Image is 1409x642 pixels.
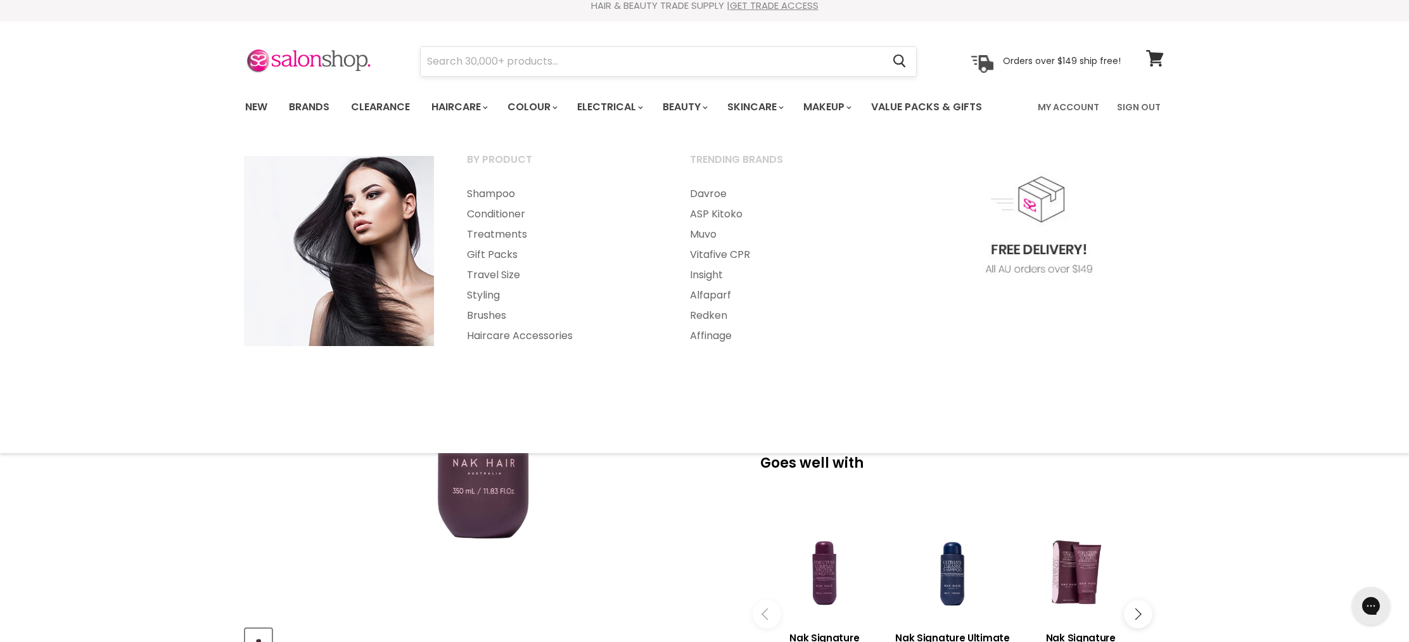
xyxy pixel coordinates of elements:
[451,224,672,245] a: Treatments
[451,305,672,326] a: Brushes
[1030,94,1107,120] a: My Account
[341,94,419,120] a: Clearance
[1003,55,1121,67] p: Orders over $149 ship free!
[794,94,859,120] a: Makeup
[451,204,672,224] a: Conditioner
[421,47,883,76] input: Search
[451,184,672,346] ul: Main menu
[498,94,565,120] a: Colour
[451,285,672,305] a: Styling
[451,265,672,285] a: Travel Size
[674,224,895,245] a: Muvo
[674,184,895,346] ul: Main menu
[1109,94,1168,120] a: Sign Out
[420,46,917,77] form: Product
[674,305,895,326] a: Redken
[236,94,277,120] a: New
[674,245,895,265] a: Vitafive CPR
[674,204,895,224] a: ASP Kitoko
[229,89,1180,125] nav: Main
[674,326,895,346] a: Affinage
[1346,582,1396,629] iframe: Gorgias live chat messenger
[451,245,672,265] a: Gift Packs
[653,94,715,120] a: Beauty
[451,184,672,204] a: Shampoo
[718,94,791,120] a: Skincare
[451,150,672,181] a: By Product
[862,94,991,120] a: Value Packs & Gifts
[674,150,895,181] a: Trending Brands
[760,435,1145,477] p: Goes well with
[883,47,916,76] button: Search
[568,94,651,120] a: Electrical
[422,94,495,120] a: Haircare
[451,326,672,346] a: Haircare Accessories
[674,184,895,204] a: Davroe
[279,94,339,120] a: Brands
[236,89,1011,125] ul: Main menu
[674,265,895,285] a: Insight
[674,285,895,305] a: Alfaparf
